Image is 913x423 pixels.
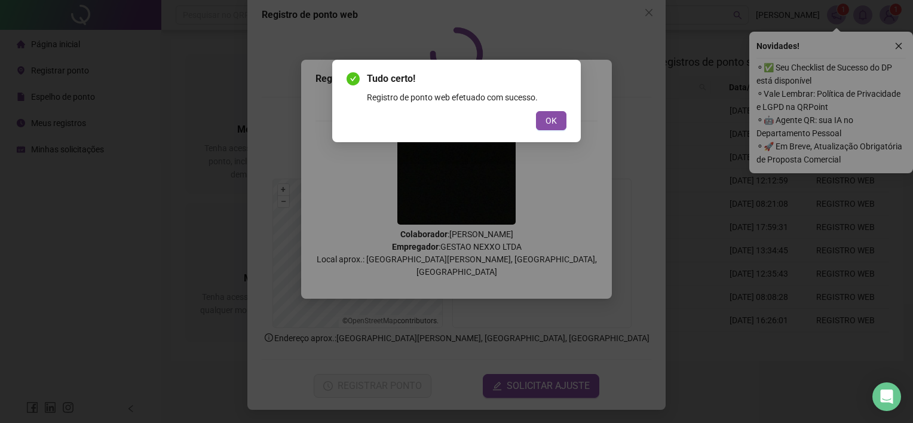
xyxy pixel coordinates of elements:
div: Open Intercom Messenger [872,382,901,411]
span: check-circle [347,72,360,85]
button: OK [536,111,566,130]
div: Registro de ponto web efetuado com sucesso. [367,91,566,104]
span: Tudo certo! [367,72,566,86]
span: OK [546,114,557,127]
